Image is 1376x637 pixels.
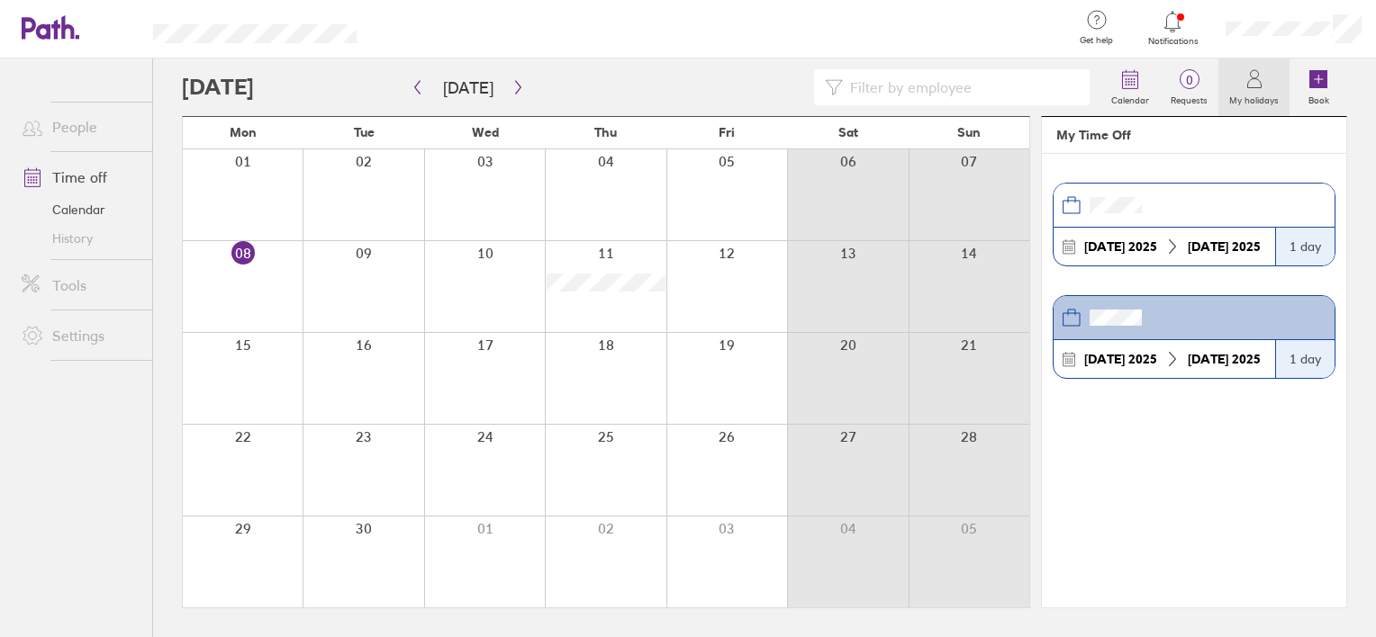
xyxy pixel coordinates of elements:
strong: [DATE] [1084,238,1125,255]
span: Get help [1067,35,1126,46]
a: Book [1290,58,1347,116]
a: My holidays [1218,58,1290,116]
label: Book [1298,90,1340,106]
div: 2025 [1077,239,1164,254]
span: Tue [354,125,375,139]
header: My Time Off [1042,117,1346,154]
a: People [7,109,152,145]
label: Requests [1160,90,1218,106]
div: 2025 [1077,352,1164,366]
strong: [DATE] [1188,238,1228,255]
a: 0Requests [1160,58,1218,116]
a: Tools [7,267,152,303]
div: 2025 [1181,352,1268,366]
a: Time off [7,159,152,195]
strong: [DATE] [1188,351,1228,367]
span: Wed [472,125,499,139]
div: 2025 [1181,239,1268,254]
input: Filter by employee [843,70,1079,104]
strong: [DATE] [1084,351,1125,367]
a: Settings [7,318,152,354]
span: Thu [594,125,617,139]
button: [DATE] [429,73,508,103]
a: [DATE] 2025[DATE] 20251 day [1053,295,1335,379]
a: Notifications [1144,9,1202,47]
a: History [7,224,152,253]
label: My holidays [1218,90,1290,106]
span: Fri [719,125,735,139]
span: Mon [230,125,257,139]
a: Calendar [1100,58,1160,116]
span: Sun [957,125,981,139]
span: 0 [1160,73,1218,87]
a: Calendar [7,195,152,224]
a: [DATE] 2025[DATE] 20251 day [1053,183,1335,266]
label: Calendar [1100,90,1160,106]
div: 1 day [1275,340,1335,378]
div: 1 day [1275,228,1335,265]
span: Sat [838,125,858,139]
span: Notifications [1144,36,1202,47]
